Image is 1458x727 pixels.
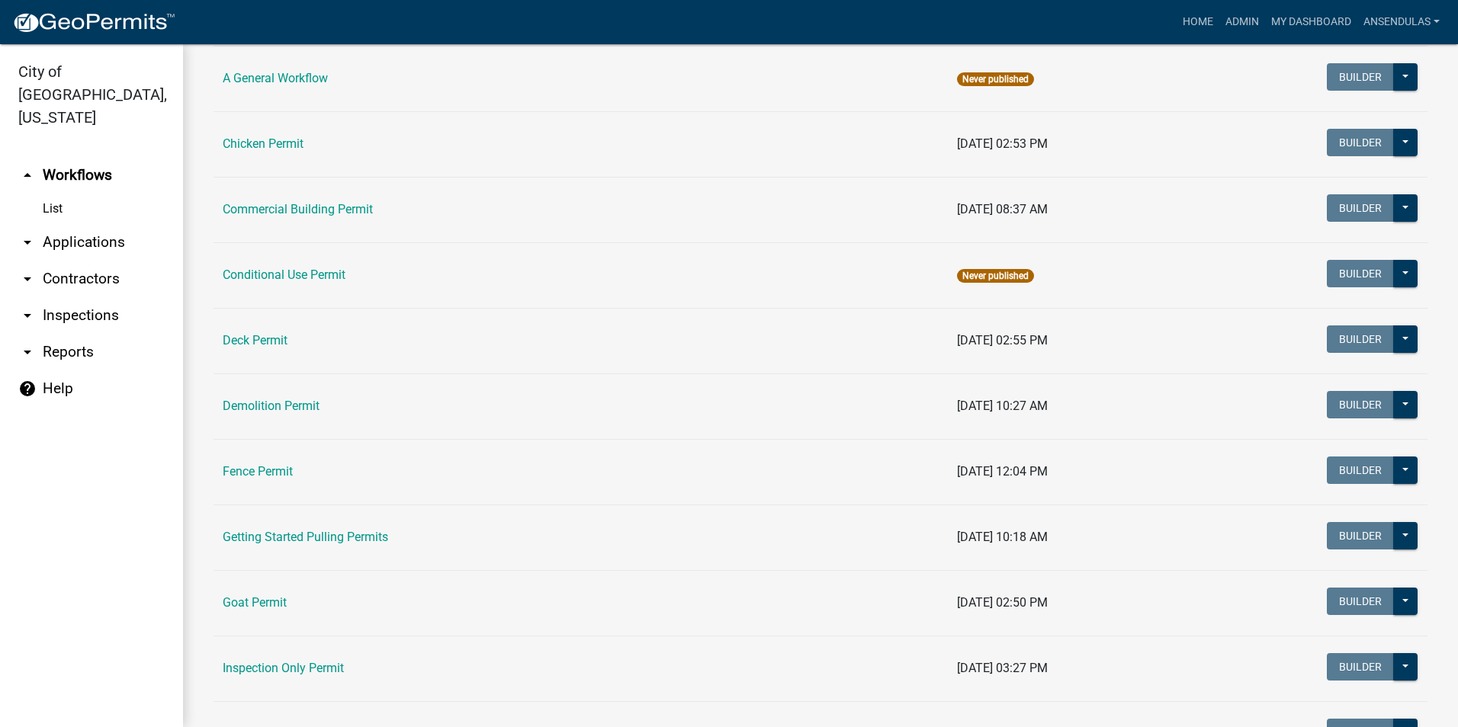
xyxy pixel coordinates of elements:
span: [DATE] 02:53 PM [957,136,1048,151]
i: arrow_drop_down [18,233,37,251]
span: [DATE] 02:50 PM [957,595,1048,610]
button: Builder [1327,391,1394,418]
a: Inspection Only Permit [223,661,344,675]
button: Builder [1327,325,1394,353]
button: Builder [1327,194,1394,222]
a: ansendulas [1357,8,1446,37]
button: Builder [1327,653,1394,681]
a: Commercial Building Permit [223,202,373,216]
a: Deck Permit [223,333,287,347]
button: Builder [1327,129,1394,156]
i: arrow_drop_down [18,306,37,325]
span: [DATE] 03:27 PM [957,661,1048,675]
button: Builder [1327,63,1394,91]
a: A General Workflow [223,71,328,85]
span: [DATE] 10:27 AM [957,399,1048,413]
button: Builder [1327,260,1394,287]
a: Goat Permit [223,595,287,610]
a: Demolition Permit [223,399,320,413]
button: Builder [1327,456,1394,484]
span: [DATE] 12:04 PM [957,464,1048,479]
span: Never published [957,72,1034,86]
a: Getting Started Pulling Permits [223,530,388,544]
a: Home [1177,8,1219,37]
a: Chicken Permit [223,136,303,151]
button: Builder [1327,588,1394,615]
i: help [18,380,37,398]
span: Never published [957,269,1034,283]
span: [DATE] 10:18 AM [957,530,1048,544]
a: Conditional Use Permit [223,267,345,282]
a: My Dashboard [1265,8,1357,37]
a: Admin [1219,8,1265,37]
span: [DATE] 02:55 PM [957,333,1048,347]
span: [DATE] 08:37 AM [957,202,1048,216]
i: arrow_drop_up [18,166,37,184]
button: Builder [1327,522,1394,549]
i: arrow_drop_down [18,343,37,361]
a: Fence Permit [223,464,293,479]
i: arrow_drop_down [18,270,37,288]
